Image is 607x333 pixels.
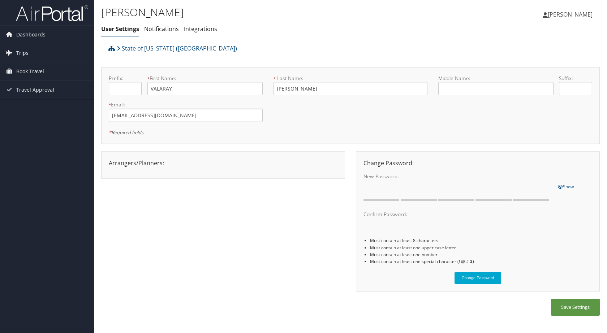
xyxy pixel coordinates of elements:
[109,75,142,82] label: Prefix:
[16,81,54,99] span: Travel Approval
[558,184,574,190] span: Show
[16,44,29,62] span: Trips
[370,258,592,265] li: Must contain at least one special character (! @ # $)
[370,251,592,258] li: Must contain at least one number
[144,25,179,33] a: Notifications
[455,272,501,284] button: Change Password
[558,182,574,190] a: Show
[551,299,600,316] button: Save Settings
[184,25,217,33] a: Integrations
[543,4,600,25] a: [PERSON_NAME]
[103,159,343,167] div: Arrangers/Planners:
[370,244,592,251] li: Must contain at least one upper case letter
[109,129,143,136] em: Required fields
[358,159,598,167] div: Change Password:
[101,25,139,33] a: User Settings
[363,173,552,180] label: New Password:
[438,75,554,82] label: Middle Name:
[559,75,592,82] label: Suffix:
[109,101,263,108] label: Email:
[16,62,44,80] span: Book Travel
[363,211,552,218] label: Confirm Password:
[548,10,593,18] span: [PERSON_NAME]
[147,75,263,82] label: First Name:
[117,41,237,56] a: State of [US_STATE] ([GEOGRAPHIC_DATA])
[370,237,592,244] li: Must contain at least 8 characters
[101,5,434,20] h1: [PERSON_NAME]
[274,75,427,82] label: Last Name:
[16,5,88,22] img: airportal-logo.png
[16,26,46,44] span: Dashboards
